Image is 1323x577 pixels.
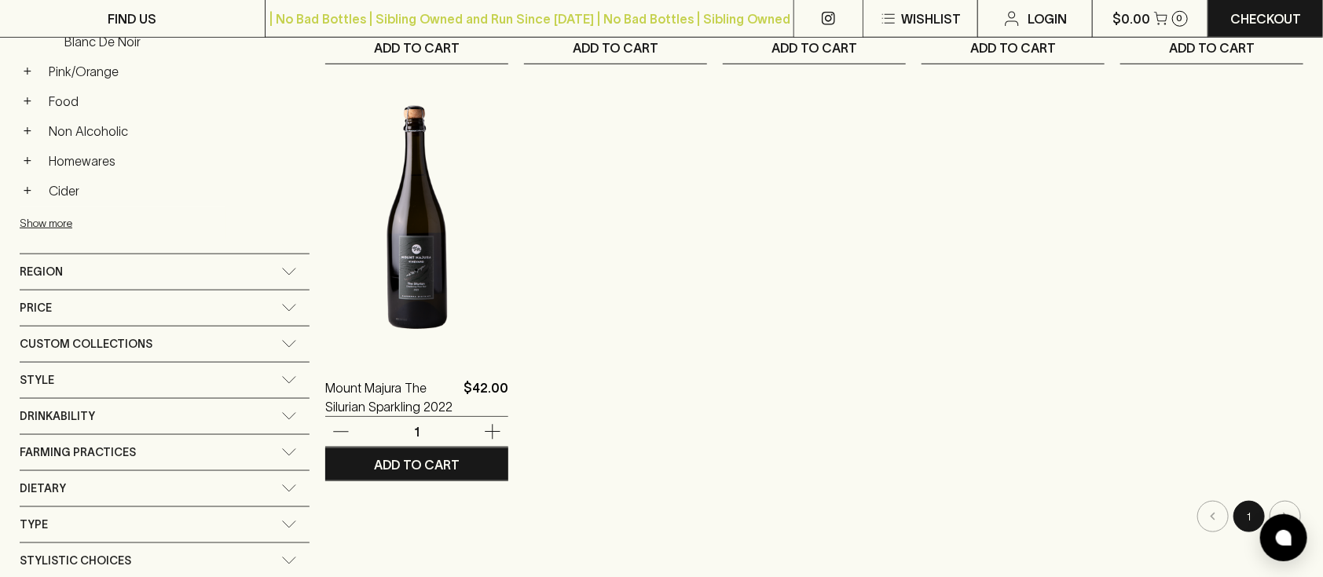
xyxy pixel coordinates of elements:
div: Price [20,290,310,326]
button: + [20,93,35,109]
button: + [20,123,35,139]
a: Homewares [42,148,310,174]
a: Food [42,88,310,115]
a: Mount Majura The Silurian Sparkling 2022 [325,378,457,416]
span: Style [20,371,54,390]
div: Type [20,507,310,542]
button: ADD TO CART [325,31,508,64]
div: Region [20,254,310,290]
span: Price [20,298,52,318]
span: Farming Practices [20,443,136,462]
p: ADD TO CART [573,38,658,57]
div: Dietary [20,471,310,506]
button: ADD TO CART [922,31,1105,64]
p: ADD TO CART [374,38,460,57]
span: Type [20,515,48,535]
p: FIND US [108,9,156,28]
p: ADD TO CART [970,38,1056,57]
p: 0 [1177,14,1183,23]
span: Dietary [20,479,66,498]
span: Stylistic Choices [20,551,131,571]
button: + [20,64,35,79]
div: Style [20,363,310,398]
p: Login [1028,9,1067,28]
p: Wishlist [901,9,961,28]
span: Custom Collections [20,334,152,354]
img: Mount Majura The Silurian Sparkling 2022 [325,80,508,355]
a: Blanc de Noir [57,28,310,55]
a: Cider [42,177,310,204]
button: page 1 [1233,501,1265,532]
span: Drinkability [20,407,95,426]
a: Non Alcoholic [42,118,310,144]
button: + [20,183,35,199]
div: Farming Practices [20,435,310,470]
button: ADD TO CART [1120,31,1303,64]
a: Pink/Orange [42,58,310,85]
button: Show more [20,207,225,239]
div: Custom Collections [20,327,310,362]
button: ADD TO CART [524,31,707,64]
p: ADD TO CART [771,38,857,57]
button: + [20,153,35,169]
button: ADD TO CART [723,31,906,64]
p: ADD TO CART [1169,38,1255,57]
p: $0.00 [1113,9,1151,28]
p: 1 [398,423,436,440]
img: bubble-icon [1276,530,1292,546]
p: $42.00 [464,378,508,416]
button: ADD TO CART [325,448,508,480]
nav: pagination navigation [325,501,1303,532]
p: Checkout [1230,9,1301,28]
p: ADD TO CART [374,455,460,474]
span: Region [20,262,63,282]
div: Drinkability [20,399,310,434]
